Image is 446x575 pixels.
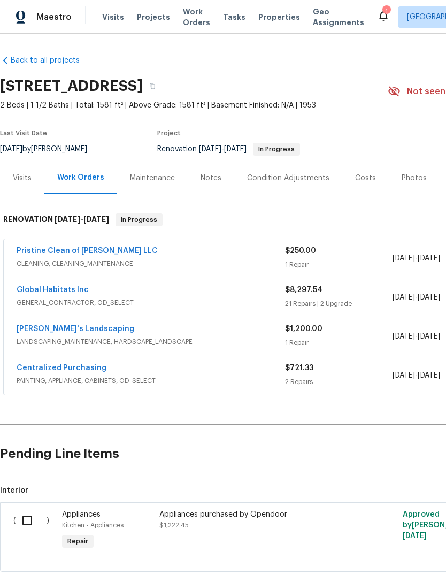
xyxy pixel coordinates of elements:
span: - [393,292,440,303]
div: Photos [402,173,427,183]
button: Copy Address [143,76,162,96]
div: Condition Adjustments [247,173,329,183]
span: [DATE] [418,372,440,379]
a: [PERSON_NAME]'s Landscaping [17,325,134,333]
div: Maintenance [130,173,175,183]
a: Pristine Clean of [PERSON_NAME] LLC [17,247,158,255]
a: Global Habitats Inc [17,286,89,294]
span: [DATE] [393,372,415,379]
div: Costs [355,173,376,183]
span: [DATE] [418,294,440,301]
span: $1,222.45 [159,522,189,528]
span: Geo Assignments [313,6,364,28]
span: Maestro [36,12,72,22]
span: [DATE] [393,255,415,262]
span: Project [157,130,181,136]
span: [DATE] [55,216,80,223]
span: [DATE] [199,145,221,153]
span: - [393,370,440,381]
span: Projects [137,12,170,22]
div: Visits [13,173,32,183]
div: Appliances purchased by Opendoor [159,509,348,520]
span: - [55,216,109,223]
div: 1 Repair [285,338,393,348]
span: - [199,145,247,153]
div: 2 Repairs [285,377,393,387]
span: In Progress [117,214,162,225]
span: PAINTING, APPLIANCE, CABINETS, OD_SELECT [17,375,285,386]
div: 1 Repair [285,259,393,270]
span: Repair [63,536,93,547]
h6: RENOVATION [3,213,109,226]
span: $250.00 [285,247,316,255]
span: CLEANING, CLEANING_MAINTENANCE [17,258,285,269]
span: [DATE] [403,532,427,540]
span: Renovation [157,145,300,153]
a: Centralized Purchasing [17,364,106,372]
span: [DATE] [393,333,415,340]
span: - [393,253,440,264]
span: In Progress [254,146,299,152]
span: Work Orders [183,6,210,28]
div: Notes [201,173,221,183]
span: [DATE] [418,255,440,262]
span: [DATE] [418,333,440,340]
span: $1,200.00 [285,325,322,333]
span: [DATE] [83,216,109,223]
span: Kitchen - Appliances [62,522,124,528]
div: ( ) [10,506,59,555]
span: [DATE] [224,145,247,153]
span: $721.33 [285,364,313,372]
span: [DATE] [393,294,415,301]
div: 21 Repairs | 2 Upgrade [285,298,393,309]
div: 1 [382,6,390,17]
span: LANDSCAPING_MAINTENANCE, HARDSCAPE_LANDSCAPE [17,336,285,347]
span: $8,297.54 [285,286,322,294]
span: GENERAL_CONTRACTOR, OD_SELECT [17,297,285,308]
span: Visits [102,12,124,22]
span: Tasks [223,13,245,21]
div: Work Orders [57,172,104,183]
span: - [393,331,440,342]
span: Appliances [62,511,101,518]
span: Properties [258,12,300,22]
